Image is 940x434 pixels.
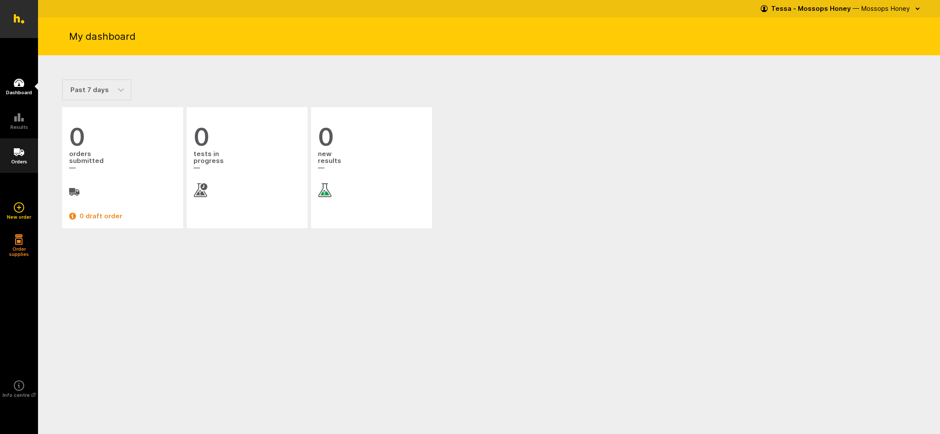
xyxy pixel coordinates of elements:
span: — Mossops Honey [853,4,910,13]
h5: Order supplies [6,246,32,257]
span: 0 [194,124,301,150]
h1: My dashboard [69,30,136,43]
span: 0 [69,124,176,150]
span: orders submitted [69,150,176,173]
h5: Orders [11,159,27,164]
strong: Tessa - Mossops Honey [771,4,851,13]
h5: New order [7,214,31,220]
h5: Info centre [3,393,35,398]
a: 0 tests inprogress [194,124,301,197]
h5: Dashboard [6,90,32,95]
a: 0 orderssubmitted [69,124,176,197]
span: tests in progress [194,150,301,173]
a: 0 newresults [318,124,425,197]
h5: Results [10,124,28,130]
button: Tessa - Mossops Honey — Mossops Honey [761,2,923,16]
span: 0 [318,124,425,150]
span: new results [318,150,425,173]
a: 0 draft order [69,211,176,221]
